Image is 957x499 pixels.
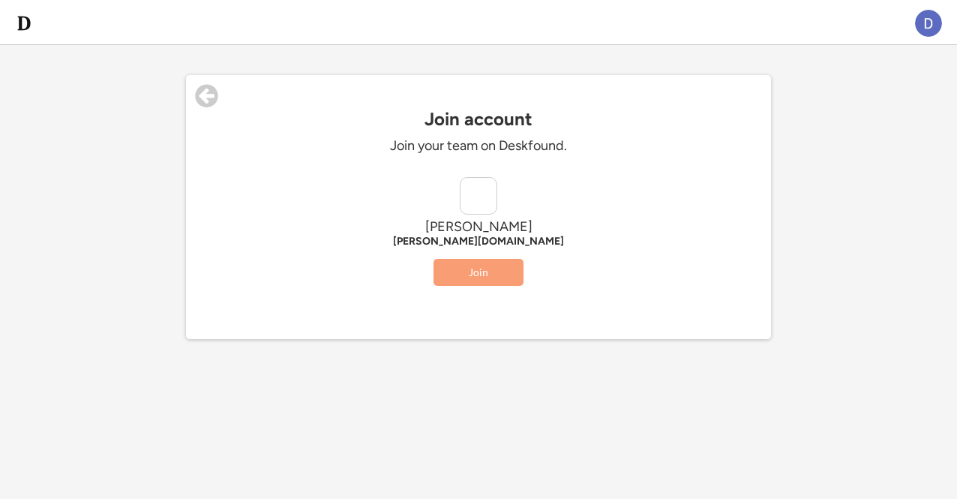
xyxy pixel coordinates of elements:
div: [PERSON_NAME][DOMAIN_NAME] [253,236,703,248]
img: yH5BAEAAAAALAAAAAABAAEAAAIBRAA7 [460,178,496,214]
img: ACg8ocK26ZJdDGRGONZY7M3IIMyQQZwL4_05EYOdgeMngLJklsMhwQ=s96-c [915,10,942,37]
button: Join [433,259,523,286]
div: Join your team on Deskfound. [253,137,703,155]
img: d-whitebg.png [15,14,33,32]
div: [PERSON_NAME] [253,218,703,236]
div: Join account [186,109,771,130]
